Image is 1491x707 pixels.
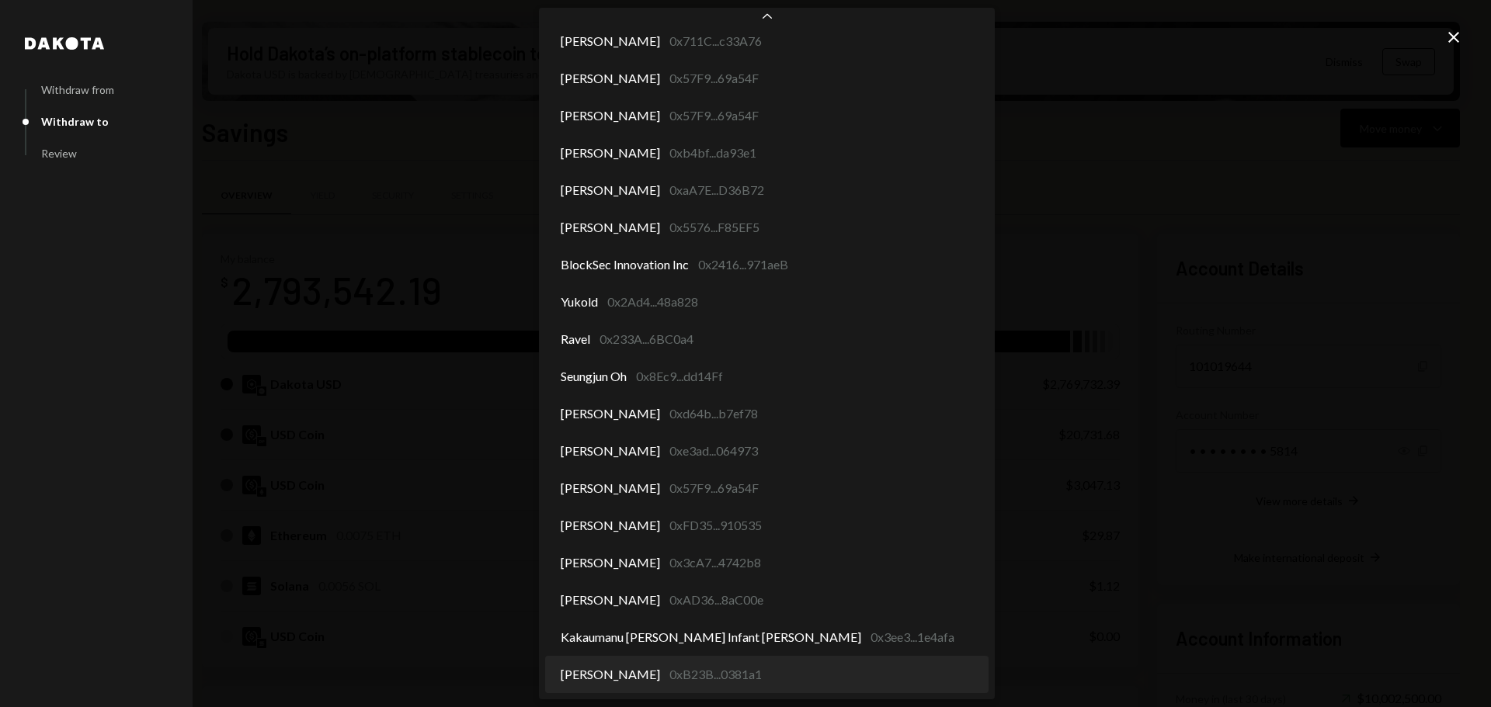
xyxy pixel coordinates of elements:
[561,218,660,237] span: [PERSON_NAME]
[607,293,698,311] div: 0x2Ad4...48a828
[561,591,660,609] span: [PERSON_NAME]
[561,367,627,386] span: Seungjun Oh
[561,293,598,311] span: Yukold
[669,218,759,237] div: 0x5576...F85EF5
[669,442,758,460] div: 0xe3ad...064973
[669,144,756,162] div: 0xb4bf...da93e1
[561,106,660,125] span: [PERSON_NAME]
[669,479,759,497] div: 0x57F9...69a54F
[669,516,762,535] div: 0xFD35...910535
[561,442,660,460] span: [PERSON_NAME]
[669,106,759,125] div: 0x57F9...69a54F
[669,181,764,199] div: 0xaA7E...D36B72
[41,147,77,160] div: Review
[669,69,759,88] div: 0x57F9...69a54F
[561,553,660,572] span: [PERSON_NAME]
[561,628,861,646] span: Kakaumanu [PERSON_NAME] Infant [PERSON_NAME]
[41,115,109,128] div: Withdraw to
[669,32,762,50] div: 0x711C...c33A76
[561,665,660,684] span: [PERSON_NAME]
[669,591,763,609] div: 0xAD36...8aC00e
[871,628,954,646] div: 0x3ee3...1e4afa
[561,330,590,348] span: Ravel
[636,367,723,386] div: 0x8Ec9...dd14Ff
[698,255,788,274] div: 0x2416...971aeB
[561,479,660,497] span: [PERSON_NAME]
[561,255,689,274] span: BlockSec Innovation Inc
[561,144,660,162] span: [PERSON_NAME]
[561,516,660,535] span: [PERSON_NAME]
[600,330,693,348] div: 0x233A...6BC0a4
[669,665,762,684] div: 0xB23B...0381a1
[561,181,660,199] span: [PERSON_NAME]
[41,83,114,96] div: Withdraw from
[561,69,660,88] span: [PERSON_NAME]
[669,404,758,423] div: 0xd64b...b7ef78
[669,553,761,572] div: 0x3cA7...4742b8
[561,32,660,50] span: [PERSON_NAME]
[561,404,660,423] span: [PERSON_NAME]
